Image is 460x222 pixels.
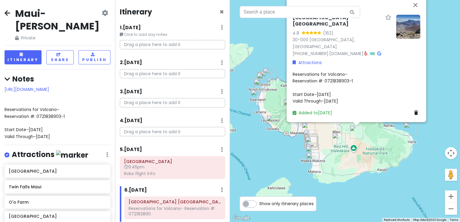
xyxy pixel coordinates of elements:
[293,29,302,36] div: 4.8
[15,7,101,32] h2: Maui-[PERSON_NAME]
[232,214,251,222] a: Open this area in Google Maps (opens a new window)
[284,80,302,98] div: Waihee Ridge Trail
[255,70,273,88] div: Sea House Restaurant
[12,150,88,160] h4: Attractions
[120,98,225,107] p: Drag a place here to add it
[281,97,299,115] div: ʻĪao Valley State Monument
[120,7,152,17] h4: Itinerary
[330,131,348,149] div: O'o Farm
[303,141,322,159] div: Ulua Beach
[232,214,251,222] img: Google
[255,69,273,88] div: Kapalua Coastal Trail
[384,218,410,222] button: Keyboard shortcuts
[303,134,321,152] div: The Snorkel Store
[9,168,106,174] h6: [GEOGRAPHIC_DATA]
[56,150,88,160] img: marker
[120,89,142,95] h6: 3 . [DATE]
[120,32,225,38] small: Click to add day notes
[219,8,224,16] button: Close
[301,128,319,146] div: Maui Food Trucks of Kihei
[293,15,383,27] h6: [GEOGRAPHIC_DATA] [GEOGRAPHIC_DATA]
[293,37,355,50] a: 30-000 [GEOGRAPHIC_DATA], [GEOGRAPHIC_DATA]
[5,50,42,64] button: Itinerary
[303,143,322,162] div: Wailea Beach
[219,7,224,17] span: Close itinerary
[401,120,419,138] div: Waiʻānapanapa State Park
[396,15,420,39] img: Picture of the place
[257,68,275,86] div: The Banyan Tree
[445,190,457,202] button: Zoom in
[450,218,458,221] a: Terms (opens in new tab)
[300,120,318,138] div: Ululani's Hawaiian Shave Ice - Kihei
[347,123,365,141] div: Haleakalā National Park Summit District Entrance Station
[129,199,221,205] h6: Haleakalā National Park Summit District Entrance Station
[445,147,457,159] button: Map camera controls
[5,86,49,92] a: [URL][DOMAIN_NAME]
[414,109,420,116] a: Delete place
[124,159,221,164] h6: Kahului Airport
[120,25,141,31] h6: 1 . [DATE]
[120,146,142,153] h6: 5 . [DATE]
[9,199,106,205] h6: O'o Farm
[120,69,225,79] p: Drag a place here to add it
[304,150,322,168] div: Makena Landing Park
[293,71,353,104] span: Reservations for Volcano- Reservation #: 0721838903-1 Start Date-[DATE] Valid Through-[DATE]
[370,51,375,55] i: Tripadvisor
[293,15,391,57] div: · ·
[248,87,266,105] div: Monkeypod Kitchen by Merriman - Kaanapali, Maui
[129,206,221,217] div: Reservations for Volcano- Reservation #: 072183890
[413,218,446,221] span: Map data ©2025 Google
[385,15,391,21] a: Star place
[120,60,142,66] h6: 2 . [DATE]
[120,40,225,49] p: Drag a place here to add it
[15,35,101,41] span: Private
[9,184,106,190] h6: Twin Falls Maui
[252,76,270,94] div: Miso Phat Sushi Lahaina
[377,51,381,55] i: Google Maps
[323,29,334,36] div: (162)
[303,134,321,152] div: Kamaole Beach Park I
[329,50,363,56] a: [DOMAIN_NAME]
[240,6,360,18] input: Search a place
[445,203,457,215] button: Zoom out
[264,113,282,131] div: Leoda's Kitchen and Pie Shop
[302,132,320,150] div: South Maui Gardens
[120,118,142,124] h6: 4 . [DATE]
[293,110,332,116] a: Added to[DATE]
[251,76,269,94] div: Pohaku Beach Park
[293,50,328,56] a: [PHONE_NUMBER]
[293,59,322,66] a: Attractions
[79,50,110,64] button: Publish
[302,132,320,150] div: Kihei Caffe
[445,169,457,181] button: Drag Pegman onto the map to open Street View
[124,187,147,193] h6: 6 . [DATE]
[124,171,221,176] div: Robs flight info
[5,86,65,140] span: Reservations for Volcano- Reservation #: 0721838903-1 Start Date-[DATE] Valid Through-[DATE]
[124,164,145,170] span: 9:45pm
[259,200,314,207] span: Show only itinerary places
[46,50,74,64] button: Share
[9,214,57,219] h6: [GEOGRAPHIC_DATA]
[120,127,225,136] p: Drag a place here to add it
[254,70,272,88] div: The Gazebo
[5,74,110,84] h4: Notes
[261,66,279,84] div: Honolua Bay
[301,131,319,149] div: South Maui Fish Company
